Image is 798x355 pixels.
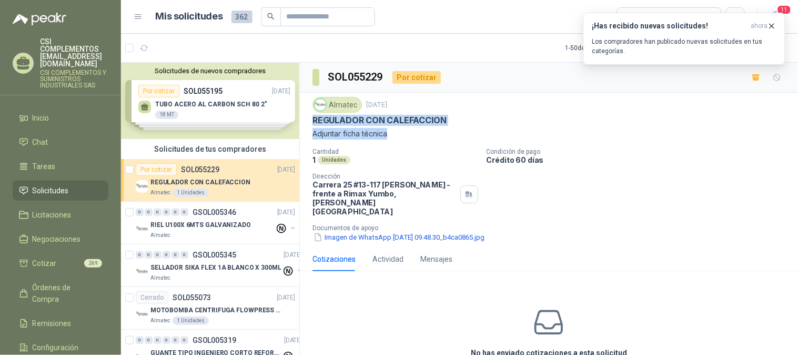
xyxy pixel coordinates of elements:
p: 1 [312,155,316,164]
div: 0 [171,209,179,216]
div: 0 [163,251,170,259]
button: Solicitudes de nuevos compradores [125,67,295,75]
p: Dirección [312,173,456,180]
div: 0 [171,337,179,344]
a: Negociaciones [13,229,108,249]
div: 0 [180,337,188,344]
span: 11 [777,5,792,15]
a: 0 0 0 0 0 0 GSOL005346[DATE] Company LogoRIEL U100X 6MTS GALVANIZADOAlmatec [136,206,297,240]
p: [DATE] [277,293,295,303]
div: 1 Unidades [173,189,209,197]
a: Remisiones [13,313,108,333]
p: RIEL U100X 6MTS GALVANIZADO [150,220,251,230]
span: Remisiones [33,318,72,329]
div: Almatec [312,97,362,113]
img: Company Logo [136,308,148,321]
p: Los compradores han publicado nuevas solicitudes en tus categorías. [592,37,776,56]
h3: SOL055229 [328,69,384,85]
p: REGULADOR CON CALEFACCION [312,115,447,126]
span: search [267,13,275,20]
a: CerradoSOL055073[DATE] Company LogoMOTOBOMBA CENTRIFUGA FLOWPRESS 1.5HP-220Almatec1 Unidades [121,287,299,330]
p: SOL055229 [181,166,219,173]
span: Tareas [33,161,56,172]
p: Almatec [150,189,170,197]
p: Condición de pago [487,148,794,155]
img: Company Logo [136,265,148,278]
a: Órdenes de Compra [13,278,108,309]
div: 0 [136,251,144,259]
p: [DATE] [277,165,295,175]
p: Adjuntar ficha técnica [312,128,785,140]
button: Imagen de WhatsApp [DATE] 09.48.30_b4ca0865.jpg [312,232,486,243]
p: Almatec [150,274,170,282]
div: Cerrado [136,291,168,304]
p: [DATE] [366,100,387,110]
h1: Mis solicitudes [156,9,223,24]
a: Inicio [13,108,108,128]
p: SELLADOR SIKA FLEX 1A BLANCO X 300ML [150,263,281,273]
span: ahora [751,22,768,31]
p: SOL055073 [173,294,211,301]
p: REGULADOR CON CALEFACCION [150,177,250,188]
button: 11 [766,7,785,26]
div: Solicitudes de nuevos compradoresPor cotizarSOL055195[DATE] TUBO ACERO AL CARBON SCH 80 2"18 MTPo... [121,63,299,139]
div: Todas [623,11,645,23]
button: ¡Has recibido nuevas solicitudes!ahora Los compradores han publicado nuevas solicitudes en tus ca... [583,13,785,65]
img: Company Logo [315,99,326,111]
span: Negociaciones [33,233,81,245]
span: 362 [231,11,252,23]
p: MOTOBOMBA CENTRIFUGA FLOWPRESS 1.5HP-220 [150,305,281,315]
div: 0 [180,209,188,216]
div: 0 [163,209,170,216]
h3: ¡Has recibido nuevas solicitudes! [592,22,747,31]
span: Solicitudes [33,185,69,196]
div: 0 [154,209,161,216]
p: GSOL005319 [193,337,236,344]
div: 0 [145,337,153,344]
div: 0 [154,337,161,344]
p: Almatec [150,317,170,325]
span: Chat [33,136,48,148]
div: 0 [136,209,144,216]
a: Chat [13,132,108,152]
div: 0 [145,209,153,216]
a: Licitaciones [13,205,108,225]
span: Cotizar [33,258,57,269]
p: GSOL005346 [193,209,236,216]
div: 1 Unidades [173,317,209,325]
p: Documentos de apoyo [312,224,794,232]
span: Inicio [33,112,49,124]
p: [DATE] [284,336,302,346]
div: 0 [171,251,179,259]
div: 0 [180,251,188,259]
p: Cantidad [312,148,478,155]
p: Carrera 25 #13-117 [PERSON_NAME] - frente a Rimax Yumbo , [PERSON_NAME][GEOGRAPHIC_DATA] [312,180,456,216]
div: Solicitudes de tus compradores [121,139,299,159]
a: Solicitudes [13,181,108,201]
p: CSI COMPLEMENTOS Y SUMINISTROS INDUSTRIALES SAS [40,70,108,88]
p: Crédito 60 días [487,155,794,164]
div: Actividad [372,253,403,265]
div: 0 [154,251,161,259]
div: 0 [136,337,144,344]
p: Almatec [150,231,170,240]
a: Por cotizarSOL055229[DATE] Company LogoREGULADOR CON CALEFACCIONAlmatec1 Unidades [121,159,299,202]
img: Company Logo [136,180,148,193]
div: Por cotizar [392,71,441,84]
div: Mensajes [420,253,452,265]
a: Tareas [13,156,108,176]
div: Unidades [318,156,350,164]
p: CSI COMPLEMENTOS [EMAIL_ADDRESS][DOMAIN_NAME] [40,38,108,67]
p: [DATE] [284,250,302,260]
div: 1 - 50 de 266 [565,40,630,56]
span: Configuración [33,342,79,353]
a: 0 0 0 0 0 0 GSOL005345[DATE] Company LogoSELLADOR SIKA FLEX 1A BLANCO X 300MLAlmatec [136,249,304,282]
a: Cotizar269 [13,253,108,273]
div: Cotizaciones [312,253,356,265]
span: Órdenes de Compra [33,282,98,305]
p: GSOL005345 [193,251,236,259]
span: Licitaciones [33,209,72,221]
img: Company Logo [136,223,148,235]
div: 0 [145,251,153,259]
span: 269 [84,259,102,268]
